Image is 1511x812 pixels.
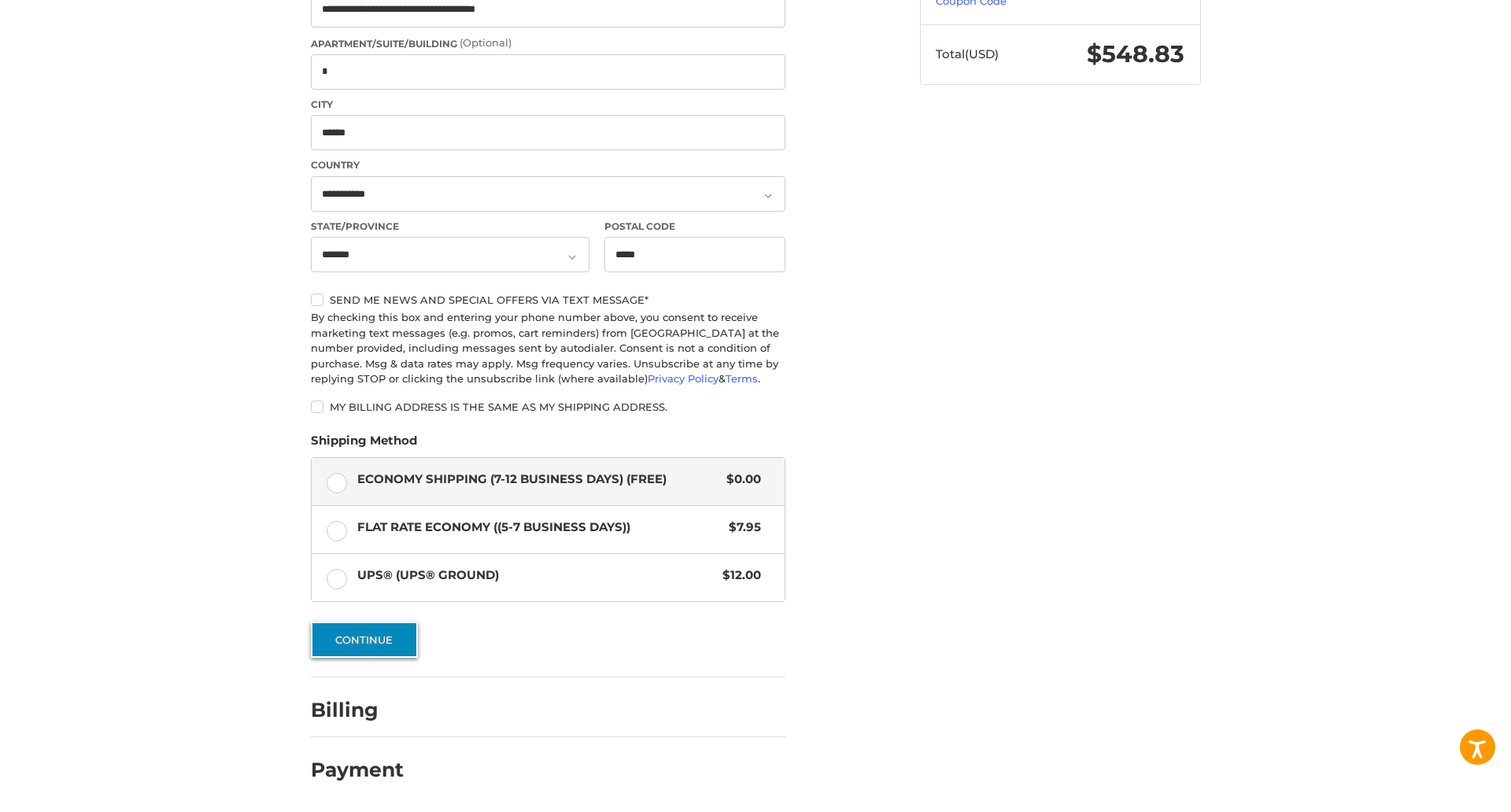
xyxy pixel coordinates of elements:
small: (Optional) [460,36,512,49]
label: State/Province [311,220,589,234]
label: Send me news and special offers via text message* [311,293,785,306]
label: Apartment/Suite/Building [311,35,785,51]
span: $7.95 [722,519,762,537]
span: Flat Rate Economy ((5-7 Business Days)) [357,519,722,537]
span: $12.00 [715,567,762,585]
h2: Payment [311,758,404,782]
h2: Billing [311,698,403,722]
legend: Shipping Method [311,432,417,457]
label: Country [311,158,785,172]
span: Economy Shipping (7-12 Business Days) (Free) [357,471,719,489]
label: My billing address is the same as my shipping address. [311,400,785,413]
label: City [311,98,785,112]
button: Continue [311,622,418,658]
label: Postal Code [604,220,785,234]
span: $548.83 [1087,39,1184,68]
a: Privacy Policy [648,372,719,385]
span: $0.00 [719,471,762,489]
span: UPS® (UPS® Ground) [357,567,715,585]
a: Terms [726,372,758,385]
span: Total (USD) [936,46,999,61]
div: By checking this box and entering your phone number above, you consent to receive marketing text ... [311,310,785,387]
